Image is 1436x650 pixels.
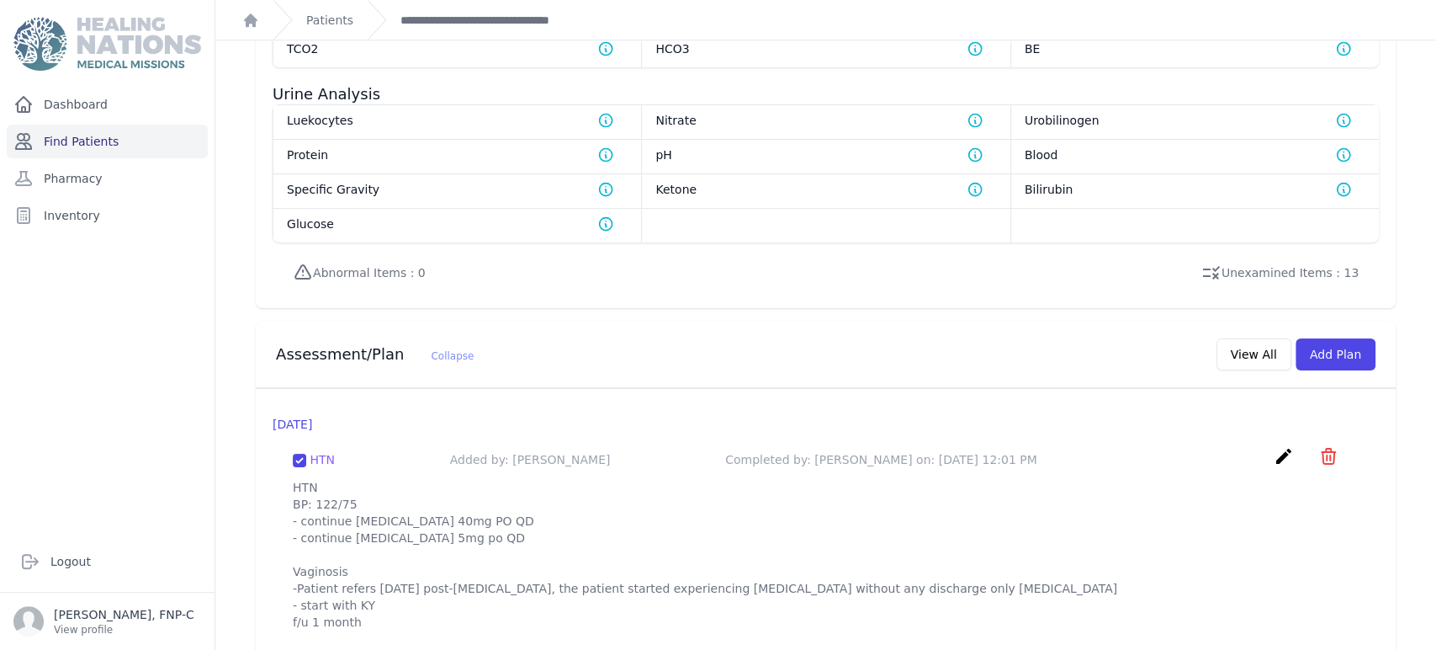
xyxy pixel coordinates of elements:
[310,453,335,466] span: HTN
[293,479,1359,631] p: HTN BP: 122/75 - continue [MEDICAL_DATA] 40mg PO QD - continue [MEDICAL_DATA] 5mg po QD Vaginosis...
[725,451,1037,468] div: Completed by: [PERSON_NAME] on: [DATE] 12:01 PM
[1296,338,1375,370] button: Add Plan
[1221,264,1359,281] p: Unexamined Items : 13
[287,112,628,129] dt: Luekocytes
[1274,446,1294,466] i: create
[7,199,208,232] a: Inventory
[7,88,208,121] a: Dashboard
[273,85,380,103] span: Urine Analysis
[1025,112,1365,129] dt: Urobilinogen
[287,147,628,163] dt: Protein
[1201,263,1221,283] i: rule
[306,12,353,29] a: Patients
[293,263,426,283] div: Abnormal Items : 0
[655,181,996,198] dt: Ketone
[655,112,996,129] dt: Nitrate
[655,147,996,163] dt: pH
[287,181,628,198] dt: Specific Gravity
[1025,147,1365,163] dt: Blood
[1025,181,1365,198] dt: Bilirubin
[273,416,1379,433] p: [DATE]
[13,606,201,637] a: [PERSON_NAME], FNP-C View profile
[54,623,194,637] p: View profile
[7,125,208,158] a: Find Patients
[431,350,474,362] span: Collapse
[13,17,200,71] img: Medical Missions EMR
[287,40,628,57] dt: TCO2
[287,216,628,232] dt: Glucose
[655,40,996,57] dt: HCO3
[450,451,611,468] div: Added by: [PERSON_NAME]
[13,545,201,578] a: Logout
[1025,40,1365,57] dt: BE
[276,344,474,365] h3: Assessment/Plan
[1216,338,1291,370] button: View All
[1274,454,1298,470] a: create
[54,606,194,623] p: [PERSON_NAME], FNP-C
[7,162,208,195] a: Pharmacy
